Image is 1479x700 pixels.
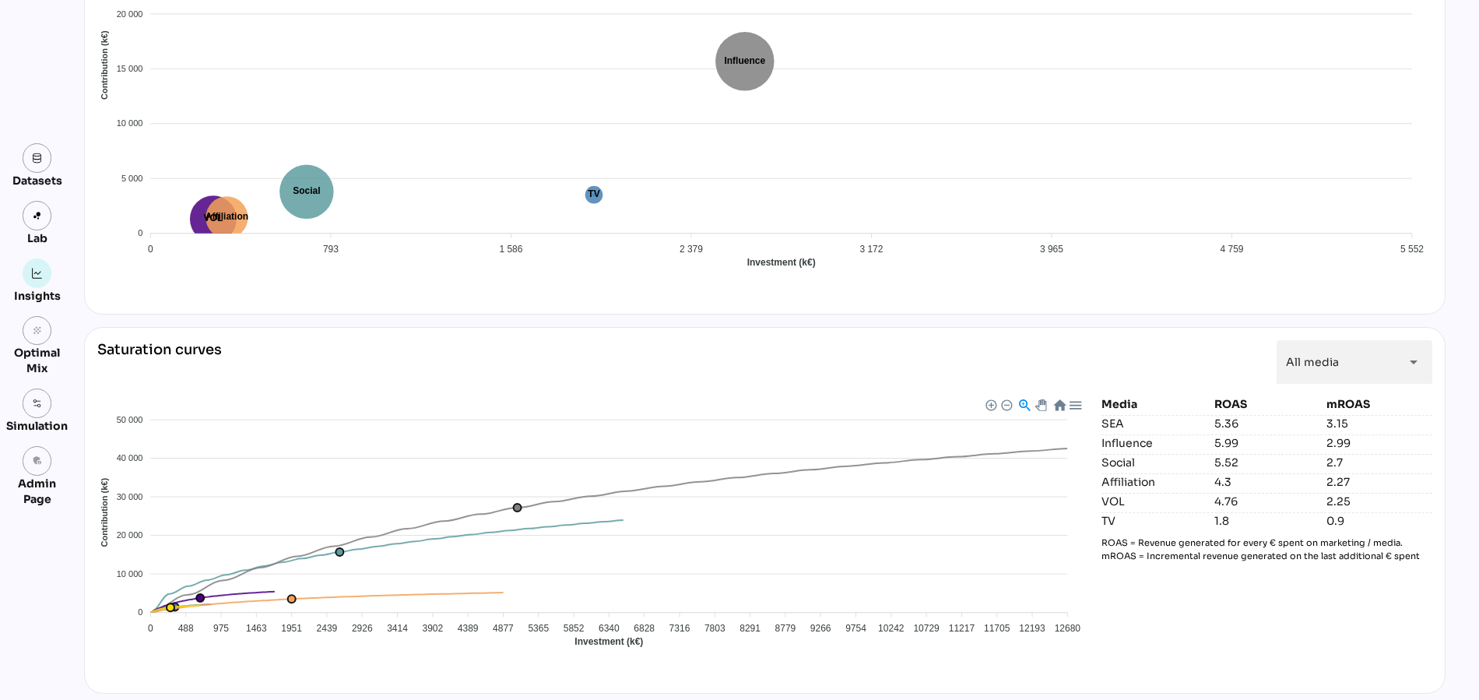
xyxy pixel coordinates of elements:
tspan: 5 552 [1400,244,1424,255]
tspan: 20 000 [117,530,143,540]
tspan: 488 [178,623,194,634]
tspan: 15 000 [117,64,143,73]
tspan: 10 000 [117,118,143,128]
tspan: 4877 [493,623,514,634]
div: 0.9 [1326,513,1432,529]
tspan: 4389 [458,623,479,634]
text: Investment (k€) [747,257,816,268]
div: SEA [1101,416,1207,431]
div: Selection Zoom [1017,398,1031,411]
div: Saturation curves [97,340,222,384]
div: Insights [14,288,61,304]
text: Contribution (k€) [100,30,109,100]
text: Contribution (k€) [100,478,109,547]
tspan: 0 [138,607,142,617]
div: Affiliation [1101,474,1207,490]
tspan: 8291 [739,623,761,634]
div: 4.76 [1214,494,1320,509]
div: Media [1101,396,1207,412]
tspan: 3414 [387,623,408,634]
tspan: 50 000 [117,415,143,424]
tspan: 6340 [599,623,620,634]
div: 3.15 [1326,416,1432,431]
tspan: 7316 [669,623,690,634]
tspan: 0 [138,228,142,237]
tspan: 1 586 [499,244,522,255]
div: VOL [1101,494,1207,509]
tspan: 2 379 [680,244,703,255]
tspan: 11705 [984,623,1010,634]
p: ROAS = Revenue generated for every € spent on marketing / media. mROAS = Incremental revenue gene... [1101,536,1432,563]
div: Optimal Mix [6,345,68,376]
tspan: 6828 [634,623,655,634]
div: 2.27 [1326,474,1432,490]
div: 5.36 [1214,416,1320,431]
tspan: 1463 [246,623,267,634]
tspan: 20 000 [117,9,143,19]
tspan: 5 000 [121,174,143,183]
div: TV [1101,513,1207,529]
tspan: 40 000 [117,453,143,463]
div: mROAS [1326,396,1432,412]
img: settings.svg [32,398,43,409]
i: arrow_drop_down [1404,353,1423,371]
tspan: 7803 [704,623,725,634]
tspan: 2439 [317,623,338,634]
tspan: 12680 [1055,623,1081,634]
tspan: 4 759 [1220,244,1243,255]
tspan: 793 [323,244,339,255]
div: Admin Page [6,476,68,507]
div: 2.7 [1326,455,1432,470]
tspan: 0 [148,623,153,634]
div: 4.3 [1214,474,1320,490]
i: admin_panel_settings [32,456,43,466]
div: Zoom Out [1000,399,1011,410]
div: Simulation [6,418,68,434]
tspan: 10729 [913,623,940,634]
div: Reset Zoom [1052,398,1066,411]
div: Menu [1068,398,1081,411]
div: Datasets [12,173,62,188]
tspan: 10242 [878,623,905,634]
div: 2.25 [1326,494,1432,509]
tspan: 3 172 [859,244,883,255]
div: 5.99 [1214,435,1320,451]
tspan: 3 965 [1040,244,1063,255]
tspan: 10 000 [117,569,143,579]
text: Investment (k€) [574,636,643,647]
div: Lab [20,230,54,246]
span: All media [1286,355,1339,369]
tspan: 5365 [528,623,549,634]
div: Social [1101,455,1207,470]
tspan: 9266 [810,623,831,634]
div: Panning [1035,399,1045,409]
div: ROAS [1214,396,1320,412]
tspan: 9754 [845,623,866,634]
div: Influence [1101,435,1207,451]
div: 1.8 [1214,513,1320,529]
tspan: 12193 [1019,623,1045,634]
img: graph.svg [32,268,43,279]
div: 2.99 [1326,435,1432,451]
i: grain [32,325,43,336]
img: lab.svg [32,210,43,221]
tspan: 8779 [775,623,796,634]
img: data.svg [32,153,43,164]
div: 5.52 [1214,455,1320,470]
tspan: 30 000 [117,492,143,501]
tspan: 0 [148,244,153,255]
tspan: 11217 [949,623,975,634]
tspan: 1951 [281,623,302,634]
tspan: 3902 [422,623,443,634]
tspan: 2926 [352,623,373,634]
tspan: 5852 [564,623,585,634]
tspan: 975 [213,623,229,634]
div: Zoom In [985,399,996,410]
